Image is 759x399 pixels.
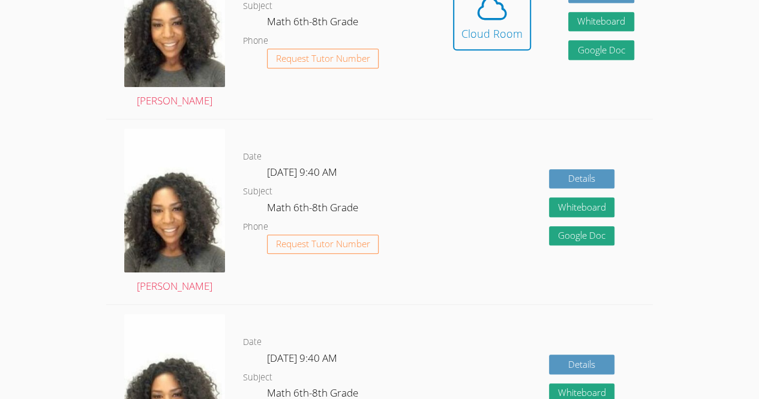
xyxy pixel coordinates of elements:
[267,49,379,68] button: Request Tutor Number
[267,235,379,254] button: Request Tutor Number
[568,40,634,60] a: Google Doc
[276,54,370,63] span: Request Tutor Number
[243,149,262,164] dt: Date
[267,199,361,220] dd: Math 6th-8th Grade
[461,25,523,42] div: Cloud Room
[243,220,268,235] dt: Phone
[267,351,337,365] span: [DATE] 9:40 AM
[568,12,634,32] button: Whiteboard
[243,335,262,350] dt: Date
[243,184,272,199] dt: Subject
[267,165,337,179] span: [DATE] 9:40 AM
[124,128,225,296] a: [PERSON_NAME]
[243,370,272,385] dt: Subject
[267,13,361,34] dd: Math 6th-8th Grade
[549,226,615,246] a: Google Doc
[549,197,615,217] button: Whiteboard
[276,239,370,248] span: Request Tutor Number
[124,128,225,273] img: avatar.png
[243,34,268,49] dt: Phone
[549,169,615,189] a: Details
[549,355,615,374] a: Details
